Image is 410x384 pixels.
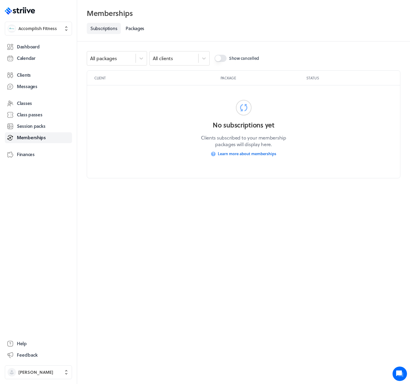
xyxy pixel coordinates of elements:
h2: We're here to help. Ask us anything! [9,35,111,55]
iframe: gist-messenger-bubble-iframe [393,367,407,381]
a: Learn more about memberships [211,148,276,160]
span: Accomplish Fitness [18,26,57,32]
p: Clients subscribed to your membership packages will display here. [196,134,292,148]
button: [PERSON_NAME] [5,365,72,379]
div: [PERSON_NAME] • [9,108,111,112]
p: Client [94,75,218,80]
a: Finances [5,149,72,160]
span: Clients [17,72,31,78]
div: All packages [90,55,117,62]
span: Dashboard [17,44,39,50]
button: Accomplish FitnessAccomplish Fitness [5,22,72,35]
div: All clients [153,55,173,62]
a: Session packs [5,121,72,132]
span: Memberships [17,134,46,141]
span: Session packs [17,123,45,129]
a: Help [5,338,72,349]
a: Memberships [5,132,72,143]
nav: Tabs [87,23,400,34]
span: [PERSON_NAME] [18,369,53,375]
span: Feedback [17,352,38,358]
img: US [9,78,21,91]
p: Package [221,75,304,80]
h1: Hi [PERSON_NAME] [9,25,111,34]
a: Calendar [5,53,72,64]
a: Clients [5,70,72,81]
span: [DATE] [9,112,23,117]
a: Packages [122,23,148,34]
a: Class passes [5,109,72,120]
a: Dashboard [5,41,72,52]
p: Status [306,75,393,80]
span: Learn more about memberships [218,151,276,156]
span: Class passes [17,112,42,118]
span: Help [17,340,27,347]
span: See all [97,66,110,70]
h2: Recent conversations [11,66,97,71]
a: Subscriptions [87,23,121,34]
img: Accomplish Fitness [8,24,16,33]
h2: No subscriptions yet [196,120,292,130]
span: Calendar [17,55,36,61]
div: Hi [PERSON_NAME] have set your account to be in free trial mode until the end of the month. This ... [9,91,111,108]
span: Classes [17,100,32,106]
button: Show cancelled [214,55,227,62]
span: Finances [17,151,35,158]
a: Messages [5,81,72,92]
h2: Memberships [87,7,400,19]
a: Classes [5,98,72,109]
button: Feedback [5,350,72,361]
span: Show cancelled [229,55,259,61]
span: Messages [17,83,37,90]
